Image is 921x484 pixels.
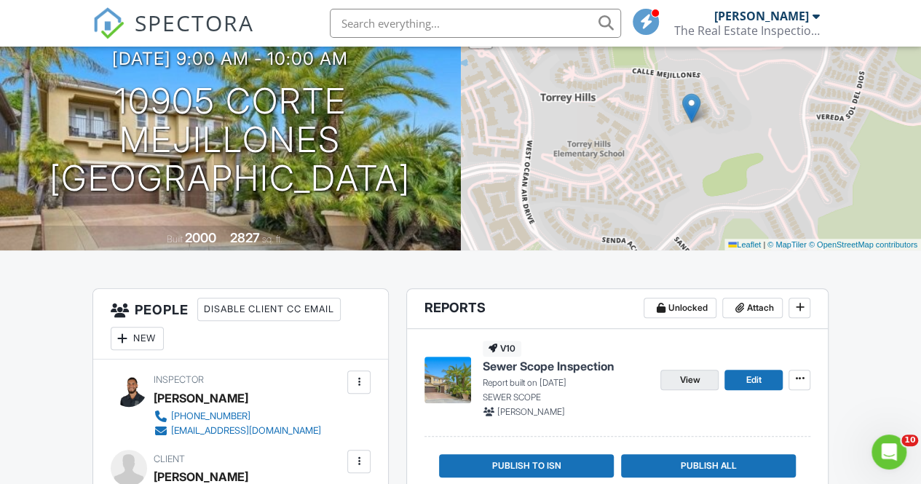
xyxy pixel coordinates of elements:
[197,298,341,321] div: Disable Client CC Email
[171,425,321,437] div: [EMAIL_ADDRESS][DOMAIN_NAME]
[154,409,321,424] a: [PHONE_NUMBER]
[92,20,254,50] a: SPECTORA
[112,49,348,68] h3: [DATE] 9:00 am - 10:00 am
[154,387,248,409] div: [PERSON_NAME]
[154,453,185,464] span: Client
[135,7,254,38] span: SPECTORA
[185,230,216,245] div: 2000
[111,327,164,350] div: New
[23,82,438,197] h1: 10905 Corte Mejillones [GEOGRAPHIC_DATA]
[809,240,917,249] a: © OpenStreetMap contributors
[682,93,700,123] img: Marker
[330,9,621,38] input: Search everything...
[871,435,906,469] iframe: Intercom live chat
[901,435,918,446] span: 10
[763,240,765,249] span: |
[167,234,183,245] span: Built
[154,424,321,438] a: [EMAIL_ADDRESS][DOMAIN_NAME]
[714,9,809,23] div: [PERSON_NAME]
[674,23,820,38] div: The Real Estate Inspection Company
[92,7,124,39] img: The Best Home Inspection Software - Spectora
[93,289,389,360] h3: People
[767,240,807,249] a: © MapTiler
[728,240,761,249] a: Leaflet
[230,230,260,245] div: 2827
[262,234,282,245] span: sq. ft.
[171,410,250,422] div: [PHONE_NUMBER]
[154,374,204,385] span: Inspector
